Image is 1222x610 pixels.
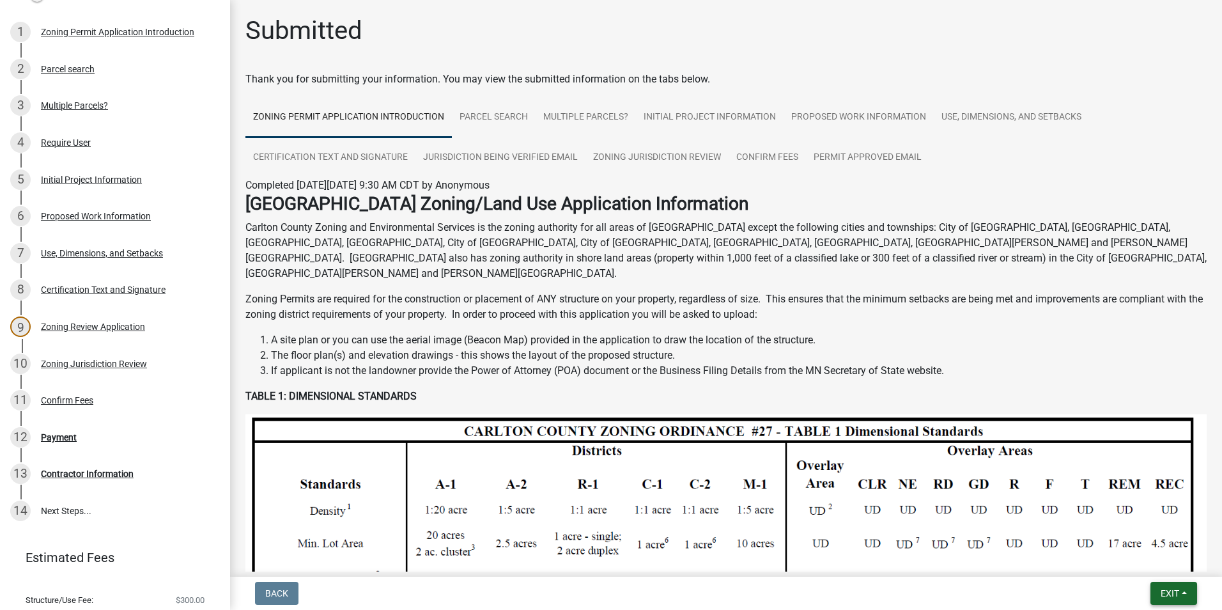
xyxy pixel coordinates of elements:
div: Zoning Permit Application Introduction [41,27,194,36]
a: Proposed Work Information [784,97,934,138]
div: Payment [41,433,77,442]
div: Certification Text and Signature [41,285,166,294]
div: 7 [10,243,31,263]
p: Carlton County Zoning and Environmental Services is the zoning authority for all areas of [GEOGRA... [245,220,1207,281]
span: Structure/Use Fee: [26,596,93,604]
div: 5 [10,169,31,190]
div: 6 [10,206,31,226]
a: Certification Text and Signature [245,137,415,178]
div: Multiple Parcels? [41,101,108,110]
div: Proposed Work Information [41,212,151,221]
a: Zoning Jurisdiction Review [585,137,729,178]
div: Contractor Information [41,469,134,478]
div: 8 [10,279,31,300]
div: Require User [41,138,91,147]
strong: TABLE 1: DIMENSIONAL STANDARDS [245,390,417,402]
li: A site plan or you can use the aerial image (Beacon Map) provided in the application to draw the ... [271,332,1207,348]
a: Permit Approved Email [806,137,929,178]
div: 9 [10,317,31,337]
span: Completed [DATE][DATE] 9:30 AM CDT by Anonymous [245,179,490,191]
div: Thank you for submitting your information. You may view the submitted information on the tabs below. [245,72,1207,87]
a: Parcel search [452,97,536,138]
a: Confirm Fees [729,137,806,178]
a: Zoning Permit Application Introduction [245,97,452,138]
div: 2 [10,59,31,79]
span: Back [265,588,288,598]
div: 14 [10,501,31,521]
div: Initial Project Information [41,175,142,184]
div: Zoning Jurisdiction Review [41,359,147,368]
div: Parcel search [41,65,95,74]
li: If applicant is not the landowner provide the Power of Attorney (POA) document or the Business Fi... [271,363,1207,379]
button: Exit [1150,582,1197,605]
div: 12 [10,427,31,448]
strong: [GEOGRAPHIC_DATA] Zoning/Land Use Application Information [245,193,748,214]
li: The floor plan(s) and elevation drawings - this shows the layout of the proposed structure. [271,348,1207,363]
button: Back [255,582,298,605]
div: 10 [10,354,31,374]
div: Confirm Fees [41,396,93,405]
a: Multiple Parcels? [536,97,636,138]
div: 1 [10,22,31,42]
a: Jurisdiction Being Verified Email [415,137,585,178]
a: Use, Dimensions, and Setbacks [934,97,1089,138]
div: Use, Dimensions, and Setbacks [41,249,163,258]
div: Zoning Review Application [41,322,145,331]
div: 11 [10,390,31,411]
p: Zoning Permits are required for the construction or placement of ANY structure on your property, ... [245,292,1207,322]
a: Initial Project Information [636,97,784,138]
span: Exit [1161,588,1179,598]
h1: Submitted [245,15,362,46]
a: Estimated Fees [10,545,210,570]
div: 4 [10,132,31,153]
div: 13 [10,464,31,484]
div: 3 [10,95,31,116]
span: $300.00 [176,596,205,604]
